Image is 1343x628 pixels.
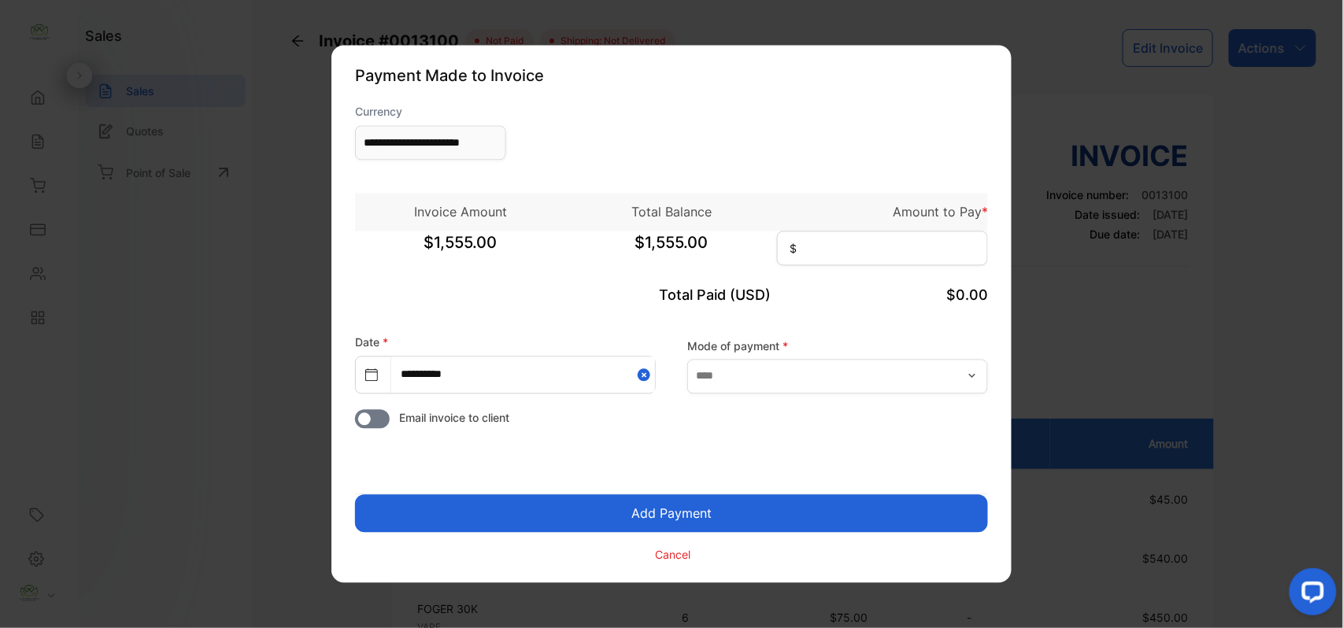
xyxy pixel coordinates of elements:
[790,241,797,257] span: $
[355,65,988,88] p: Payment Made to Invoice
[777,203,988,222] p: Amount to Pay
[355,336,388,349] label: Date
[566,285,777,306] p: Total Paid (USD)
[1277,562,1343,628] iframe: LiveChat chat widget
[355,104,506,120] label: Currency
[566,203,777,222] p: Total Balance
[566,231,777,271] span: $1,555.00
[399,410,509,427] span: Email invoice to client
[355,231,566,271] span: $1,555.00
[656,546,691,563] p: Cancel
[355,495,988,533] button: Add Payment
[638,357,655,393] button: Close
[687,338,988,354] label: Mode of payment
[946,287,988,304] span: $0.00
[355,203,566,222] p: Invoice Amount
